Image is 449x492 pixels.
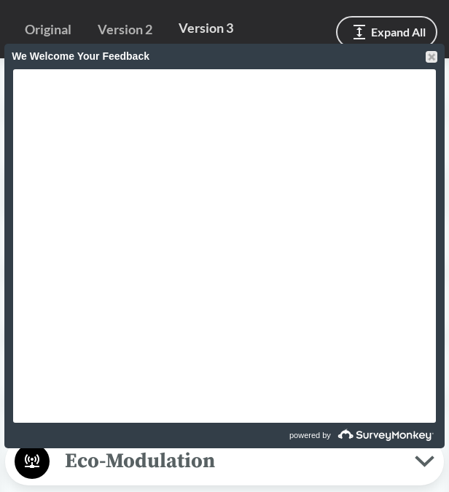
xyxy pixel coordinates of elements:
[12,13,85,47] a: Original
[10,443,439,480] button: Eco-Modulation
[85,13,165,47] a: Version 2
[336,16,437,48] button: Expand All
[50,445,415,477] span: Eco-Modulation
[289,423,331,448] span: powered by
[12,44,437,69] div: We Welcome Your Feedback
[165,12,246,47] a: Version 3
[219,423,437,448] a: powered by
